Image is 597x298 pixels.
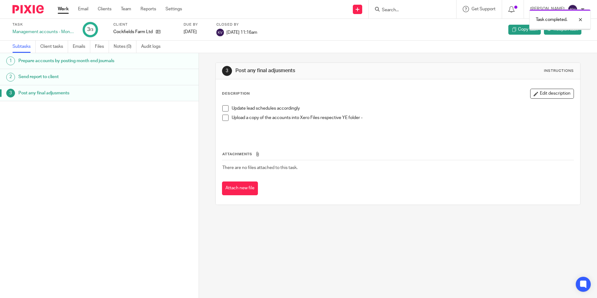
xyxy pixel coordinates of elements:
div: 3 [222,66,232,76]
h1: Send report to client [18,72,135,82]
img: svg%3E [216,29,224,36]
label: Task [12,22,75,27]
img: Pixie [12,5,44,13]
a: Audit logs [141,41,165,53]
span: There are no files attached to this task. [222,166,298,170]
a: Settings [165,6,182,12]
p: Cockfields Farm Ltd [113,29,153,35]
a: Client tasks [40,41,68,53]
h1: Post any final adjusments [235,67,411,74]
div: Management accounts - Monthly (15th) [12,29,75,35]
p: Description [222,91,250,96]
a: Emails [73,41,90,53]
label: Client [113,22,176,27]
a: Work [58,6,69,12]
h1: Post any final adjusments [18,88,135,98]
a: Notes (0) [114,41,136,53]
div: [DATE] [184,29,209,35]
span: Attachments [222,152,252,156]
a: Clients [98,6,111,12]
div: 2 [6,73,15,82]
span: [DATE] 11:16am [226,30,257,34]
button: Edit description [530,89,574,99]
a: Files [95,41,109,53]
button: Attach new file [222,181,258,196]
a: Subtasks [12,41,36,53]
small: /3 [90,28,93,32]
label: Due by [184,22,209,27]
a: Team [121,6,131,12]
p: Task completed. [536,17,567,23]
div: 1 [6,57,15,65]
div: 3 [87,26,93,33]
div: 3 [6,89,15,97]
img: svg%3E [568,4,578,14]
label: Closed by [216,22,257,27]
div: Instructions [544,68,574,73]
p: Update lead schedules accordingly [232,105,573,112]
a: Email [78,6,88,12]
h1: Prepare accounts by posting month end journals [18,56,135,66]
p: Upload a copy of the accounts into Xero Files respective YE folder - [232,115,573,121]
a: Reports [141,6,156,12]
